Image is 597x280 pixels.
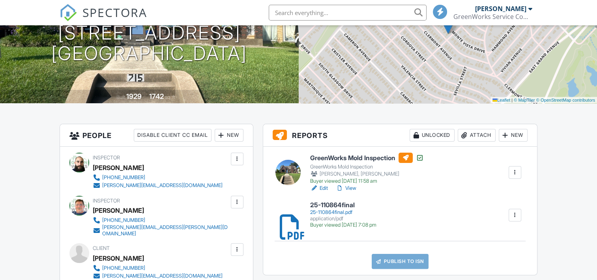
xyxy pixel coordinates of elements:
a: [PHONE_NUMBER] [93,216,228,224]
img: Marker [443,18,453,34]
div: [PERSON_NAME][EMAIL_ADDRESS][DOMAIN_NAME] [102,182,223,189]
img: The Best Home Inspection Software - Spectora [60,4,77,21]
div: Disable Client CC Email [134,129,211,142]
a: [PERSON_NAME][EMAIL_ADDRESS][PERSON_NAME][DOMAIN_NAME] [93,224,228,237]
h1: [STREET_ADDRESS] [GEOGRAPHIC_DATA] [51,23,247,64]
span: Client [93,245,110,251]
div: [PERSON_NAME] [93,204,144,216]
div: [PERSON_NAME] [475,5,526,13]
div: New [499,129,528,142]
div: 1742 [149,92,164,100]
div: application/pdf [310,216,376,222]
div: [PERSON_NAME] [93,162,144,174]
span: Inspector [93,198,120,204]
div: New [215,129,243,142]
h3: Reports [263,124,537,147]
a: [PERSON_NAME][EMAIL_ADDRESS][DOMAIN_NAME] [93,272,223,280]
a: SPECTORA [60,11,147,27]
a: Publish to ISN [372,254,429,269]
a: © MapTiler [514,98,535,102]
div: [PERSON_NAME][EMAIL_ADDRESS][PERSON_NAME][DOMAIN_NAME] [102,224,228,237]
span: sq. ft. [165,94,176,100]
a: [PHONE_NUMBER] [93,264,223,272]
div: Unlocked [410,129,455,142]
div: [PHONE_NUMBER] [102,174,145,181]
div: [PERSON_NAME] [93,252,144,264]
a: GreenWorks Mold Inspection GreenWorks Mold Inspection [PERSON_NAME], [PERSON_NAME] Buyer viewed [... [310,153,424,184]
div: 25-110864final.pdf [310,209,376,216]
span: Inspector [93,155,120,161]
a: © OpenStreetMap contributors [536,98,595,102]
a: Edit [310,184,328,192]
h6: GreenWorks Mold Inspection [310,153,424,163]
a: [PHONE_NUMBER] [93,174,223,182]
a: View [336,184,356,192]
div: [PERSON_NAME][EMAIL_ADDRESS][DOMAIN_NAME] [102,273,223,279]
h6: 25-110864final [310,202,376,209]
div: Buyer viewed [DATE] 7:08 pm [310,222,376,228]
a: 25-110864final 25-110864final.pdf application/pdf Buyer viewed [DATE] 7:08 pm [310,202,376,228]
div: GreenWorks Mold Inspection [310,164,424,170]
div: [PHONE_NUMBER] [102,217,145,223]
div: 1929 [126,92,142,100]
span: Built [116,94,125,100]
h3: People [60,124,253,147]
span: | [511,98,513,102]
a: [PERSON_NAME][EMAIL_ADDRESS][DOMAIN_NAME] [93,182,223,189]
a: Leaflet [492,98,510,102]
div: GreenWorks Service Company [453,13,532,21]
div: Buyer viewed [DATE] 11:58 am [310,178,424,184]
div: [PERSON_NAME], [PERSON_NAME] [310,170,424,178]
div: Attach [458,129,496,142]
span: SPECTORA [82,4,147,21]
div: [PHONE_NUMBER] [102,265,145,271]
input: Search everything... [269,5,427,21]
